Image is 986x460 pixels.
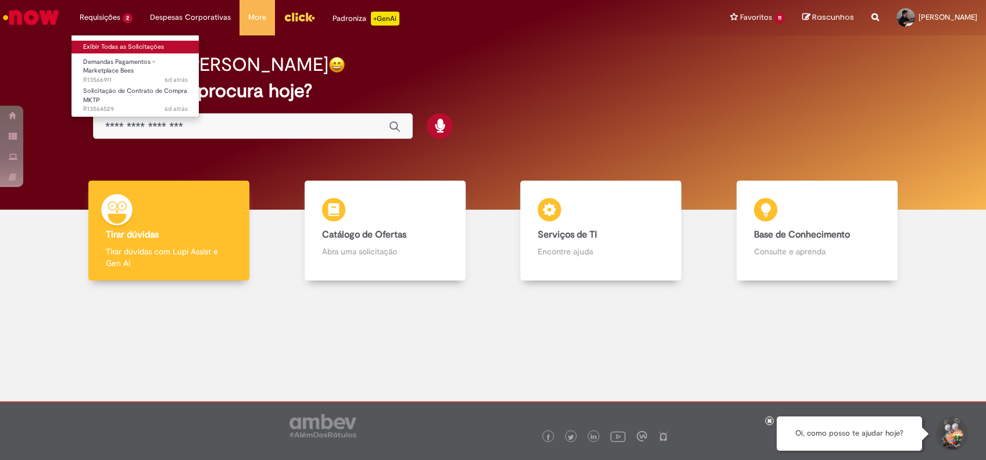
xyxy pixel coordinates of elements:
a: Serviços de TI Encontre ajuda [493,181,709,281]
img: happy-face.png [328,56,345,73]
time: 25/09/2025 14:27:17 [165,76,188,84]
div: Oi, como posso te ajudar hoje? [777,416,922,451]
a: Aberto R13564529 : Solicitação de Contrato de Compra MKTP [72,85,199,110]
span: Rascunhos [812,12,854,23]
img: logo_footer_linkedin.png [591,434,596,441]
span: R13564529 [83,105,188,114]
span: 11 [774,13,785,23]
ul: Requisições [71,35,199,117]
p: Tirar dúvidas com Lupi Assist e Gen Ai [106,246,232,269]
a: Exibir Todas as Solicitações [72,41,199,53]
button: Iniciar Conversa de Suporte [934,416,969,451]
span: 6d atrás [165,76,188,84]
p: +GenAi [371,12,399,26]
b: Catálogo de Ofertas [322,229,406,240]
div: Padroniza [333,12,399,26]
b: Tirar dúvidas [106,229,159,240]
time: 24/09/2025 17:40:10 [165,105,188,113]
span: R13566911 [83,76,188,85]
a: Aberto R13566911 : Demandas Pagamentos - Marketplace Bees [72,56,199,81]
span: Requisições [80,12,120,23]
a: Base de Conhecimento Consulte e aprenda [709,181,926,281]
span: More [248,12,266,23]
img: click_logo_yellow_360x200.png [284,8,315,26]
img: logo_footer_twitter.png [568,434,574,440]
img: logo_footer_workplace.png [637,431,647,441]
img: ServiceNow [1,6,61,29]
p: Consulte e aprenda [754,246,880,257]
b: Serviços de TI [538,229,597,240]
span: [PERSON_NAME] [919,12,977,22]
span: Favoritos [740,12,772,23]
a: Rascunhos [802,12,854,23]
span: Solicitação de Contrato de Compra MKTP [83,87,187,105]
a: Catálogo de Ofertas Abra uma solicitação [277,181,494,281]
span: 6d atrás [165,105,188,113]
p: Abra uma solicitação [322,246,448,257]
span: 2 [123,13,133,23]
img: logo_footer_facebook.png [545,434,551,440]
img: logo_footer_naosei.png [658,431,669,441]
img: logo_footer_youtube.png [610,429,626,444]
a: Tirar dúvidas Tirar dúvidas com Lupi Assist e Gen Ai [61,181,277,281]
b: Base de Conhecimento [754,229,850,240]
h2: Boa tarde, [PERSON_NAME] [93,55,328,75]
p: Encontre ajuda [538,246,664,257]
span: Despesas Corporativas [150,12,231,23]
img: logo_footer_ambev_rotulo_gray.png [290,414,356,437]
span: Demandas Pagamentos - Marketplace Bees [83,57,155,76]
h2: O que você procura hoje? [93,81,892,101]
